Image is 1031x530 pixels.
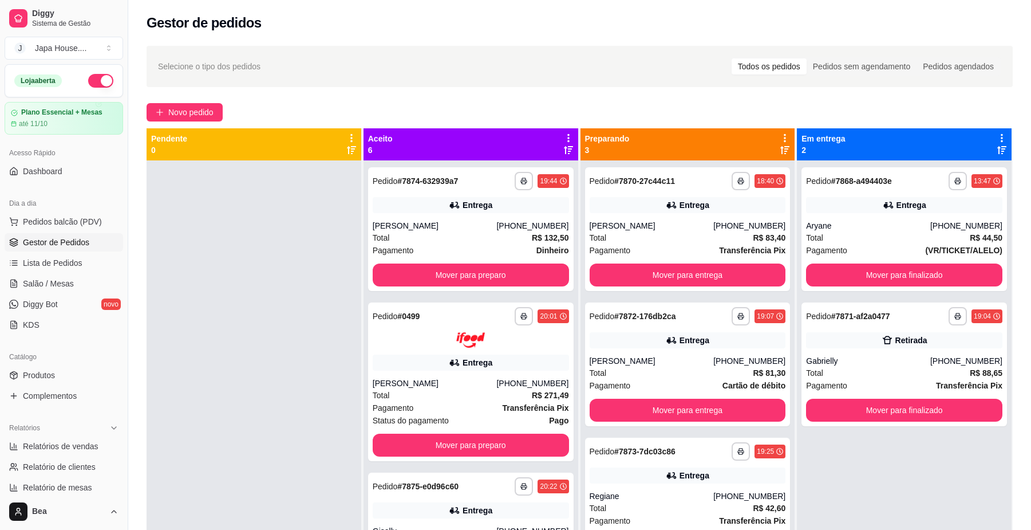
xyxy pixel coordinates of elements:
a: KDS [5,316,123,334]
div: 20:01 [540,312,557,321]
strong: Transferência Pix [936,381,1002,390]
a: Salão / Mesas [5,274,123,293]
button: Mover para preparo [373,264,569,286]
span: Pedido [806,312,831,321]
span: Status do pagamento [373,414,449,427]
strong: R$ 44,50 [970,233,1002,242]
div: [PERSON_NAME] [373,220,497,231]
div: [PHONE_NUMBER] [496,220,568,231]
p: 2 [801,144,845,156]
div: 19:04 [974,312,991,321]
span: Total [590,231,607,244]
span: plus [156,108,164,116]
span: Pedido [590,176,615,186]
strong: R$ 42,60 [753,504,785,513]
div: [PERSON_NAME] [373,378,497,389]
span: KDS [23,319,39,331]
span: Total [806,231,823,244]
span: Produtos [23,370,55,381]
span: Total [806,367,823,379]
div: Gabrielly [806,355,930,367]
span: Pedido [373,482,398,491]
span: Pedido [373,176,398,186]
strong: Pago [549,416,568,425]
strong: # 7870-27c44c11 [614,176,675,186]
button: Mover para preparo [373,434,569,457]
a: Relatório de mesas [5,478,123,497]
div: Retirada [895,335,927,346]
p: Pendente [151,133,187,144]
button: Mover para finalizado [806,399,1002,422]
button: Bea [5,498,123,525]
div: [PHONE_NUMBER] [496,378,568,389]
span: Total [590,502,607,515]
span: Gestor de Pedidos [23,237,89,248]
strong: R$ 81,30 [753,368,785,378]
span: Pedidos balcão (PDV) [23,216,102,227]
span: Relatórios [9,423,40,433]
p: 3 [585,144,630,156]
div: Pedidos sem agendamento [807,58,917,74]
div: Japa House. ... [35,42,86,54]
span: Pagamento [590,379,631,392]
a: Gestor de Pedidos [5,233,123,252]
span: Diggy Bot [23,299,58,310]
span: Total [590,367,607,379]
span: Novo pedido [168,106,214,119]
div: Entrega [680,335,709,346]
span: Complementos [23,390,77,402]
strong: R$ 271,49 [532,391,569,400]
strong: # 7873-7dc03c86 [614,447,676,456]
strong: Cartão de débito [722,381,785,390]
div: Dia a dia [5,194,123,213]
span: Pedido [806,176,831,186]
strong: R$ 83,40 [753,233,785,242]
div: Entrega [680,470,709,481]
img: ifood [456,332,485,348]
a: Relatório de clientes [5,458,123,476]
span: Selecione o tipo dos pedidos [158,60,260,73]
p: Aceito [368,133,393,144]
div: 19:07 [757,312,774,321]
div: [PHONE_NUMBER] [930,355,1002,367]
span: Pagamento [590,244,631,257]
span: Lista de Pedidos [23,257,82,269]
p: 6 [368,144,393,156]
strong: Transferência Pix [503,403,569,413]
span: Pagamento [806,244,847,257]
button: Alterar Status [88,74,113,88]
button: Mover para entrega [590,399,786,422]
span: Total [373,231,390,244]
strong: R$ 88,65 [970,368,1002,378]
strong: Transferência Pix [719,516,785,525]
span: Pagamento [590,515,631,527]
div: Acesso Rápido [5,144,123,162]
div: Pedidos agendados [917,58,1000,74]
span: Dashboard [23,166,62,177]
div: [PHONE_NUMBER] [713,490,785,502]
span: Pedido [373,312,398,321]
strong: (VR/TICKET/ALELO) [925,246,1002,255]
p: 0 [151,144,187,156]
div: [PERSON_NAME] [590,355,714,367]
div: [PHONE_NUMBER] [713,355,785,367]
button: Pedidos balcão (PDV) [5,213,123,231]
a: Relatórios de vendas [5,437,123,456]
h2: Gestor de pedidos [147,14,262,32]
div: Entrega [463,199,492,211]
span: Sistema de Gestão [32,19,118,28]
div: Catálogo [5,348,123,366]
a: Dashboard [5,162,123,180]
div: Loja aberta [14,74,62,87]
article: Plano Essencial + Mesas [21,108,102,117]
a: Diggy Botnovo [5,295,123,313]
div: Entrega [896,199,926,211]
button: Novo pedido [147,103,223,121]
div: [PERSON_NAME] [590,220,714,231]
span: Pagamento [373,244,414,257]
span: Pedido [590,447,615,456]
span: J [14,42,26,54]
div: 13:47 [974,176,991,186]
p: Em entrega [801,133,845,144]
span: Pedido [590,312,615,321]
